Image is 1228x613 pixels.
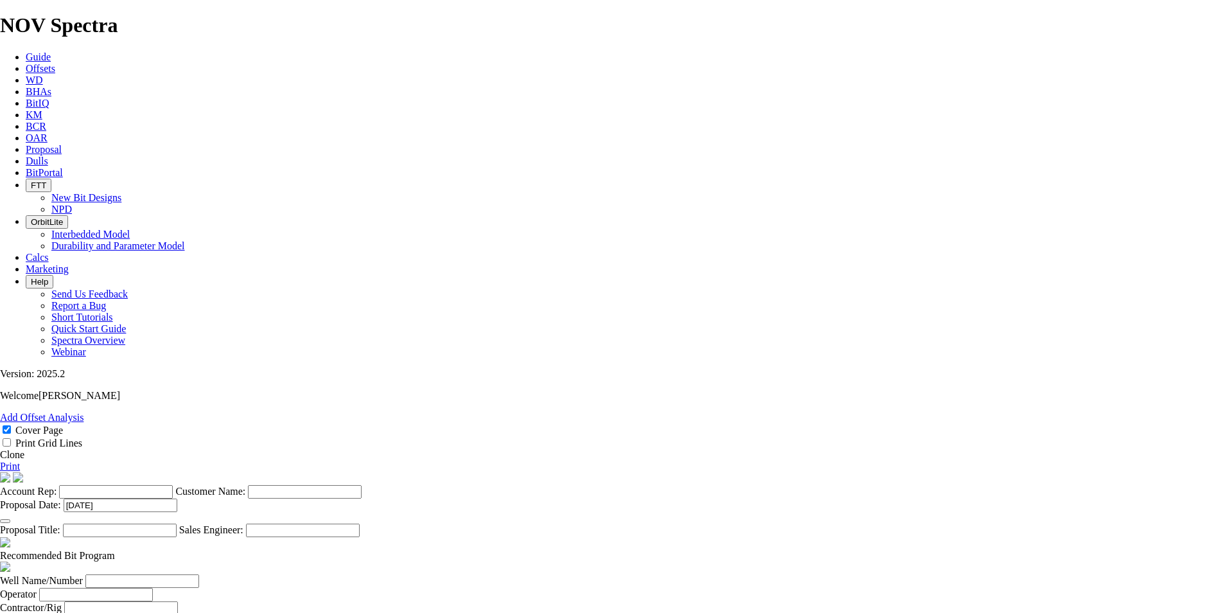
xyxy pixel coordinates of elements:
button: Help [26,275,53,289]
a: New Bit Designs [51,192,121,203]
label: Customer Name: [175,486,245,497]
a: Guide [26,51,51,62]
a: Dulls [26,155,48,166]
a: Proposal [26,144,62,155]
a: Send Us Feedback [51,289,128,299]
a: Offsets [26,63,55,74]
a: BCR [26,121,46,132]
a: BHAs [26,86,51,97]
a: Spectra Overview [51,335,125,346]
span: Help [31,277,48,287]
a: NPD [51,204,72,215]
a: Quick Start Guide [51,323,126,334]
a: Report a Bug [51,300,106,311]
a: OAR [26,132,48,143]
label: Print Grid Lines [15,438,82,449]
span: [PERSON_NAME] [39,390,120,401]
a: BitPortal [26,167,63,178]
img: cover-graphic.e5199e77.png [13,472,23,483]
a: KM [26,109,42,120]
a: WD [26,75,43,85]
a: Durability and Parameter Model [51,240,185,251]
span: OrbitLite [31,217,63,227]
a: Calcs [26,252,49,263]
a: Webinar [51,346,86,357]
a: Short Tutorials [51,312,113,323]
label: Cover Page [15,425,63,436]
button: FTT [26,179,51,192]
button: OrbitLite [26,215,68,229]
a: BitIQ [26,98,49,109]
span: FTT [31,181,46,190]
a: Interbedded Model [51,229,130,240]
label: Sales Engineer: [179,524,243,535]
a: Marketing [26,263,69,274]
